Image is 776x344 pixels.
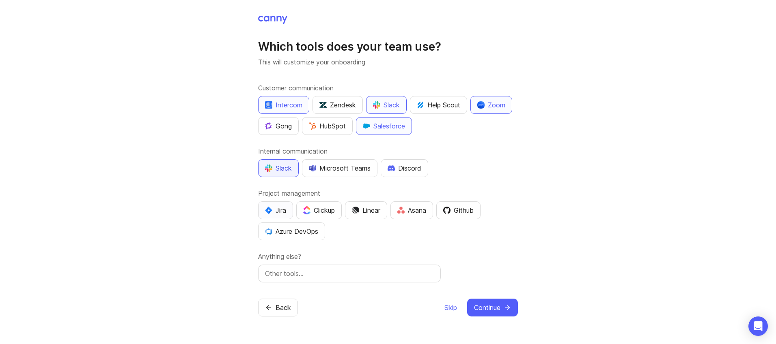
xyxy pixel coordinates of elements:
[363,121,405,131] div: Salesforce
[397,207,405,214] img: Rf5nOJ4Qh9Y9HAAAAAElFTkSuQmCC
[436,201,481,219] button: Github
[265,207,272,214] img: svg+xml;base64,PHN2ZyB4bWxucz0iaHR0cDovL3d3dy53My5vcmcvMjAwMC9zdmciIHZpZXdCb3g9IjAgMCA0MC4zNDMgND...
[366,96,407,114] button: Slack
[309,163,371,173] div: Microsoft Teams
[265,122,272,130] img: qKnp5cUisfhcFQGr1t296B61Fm0WkUVwBZaiVE4uNRmEGBFetJMz8xGrgPHqF1mLDIG816Xx6Jz26AFmkmT0yuOpRCAR7zRpG...
[477,100,505,110] div: Zoom
[313,96,363,114] button: Zendesk
[265,226,318,236] div: Azure DevOps
[258,299,298,316] button: Back
[444,303,457,312] span: Skip
[381,159,428,177] button: Discord
[258,252,518,261] label: Anything else?
[390,201,433,219] button: Asana
[265,165,272,172] img: WIAAAAASUVORK5CYII=
[303,205,335,215] div: Clickup
[265,100,302,110] div: Intercom
[319,101,327,109] img: UniZRqrCPz6BHUWevMzgDJ1FW4xaGg2egd7Chm8uY0Al1hkDyjqDa8Lkk0kDEdqKkBok+T4wfoD0P0o6UMciQ8AAAAASUVORK...
[345,201,387,219] button: Linear
[309,165,316,171] img: D0GypeOpROL5AAAAAElFTkSuQmCC
[276,303,291,312] span: Back
[258,96,309,114] button: Intercom
[302,117,353,135] button: HubSpot
[373,100,400,110] div: Slack
[258,16,287,24] img: Canny Home
[352,205,380,215] div: Linear
[258,159,299,177] button: Slack
[388,165,395,171] img: +iLplPsjzba05dttzK064pds+5E5wZnCVbuGoLvBrYdmEPrXTzGo7zG60bLEREEjvOjaG9Saez5xsOEAbxBwOP6dkea84XY9O...
[265,228,272,235] img: YKcwp4sHBXAAAAAElFTkSuQmCC
[417,100,460,110] div: Help Scout
[258,57,518,67] p: This will customize your onboarding
[397,205,426,215] div: Asana
[356,117,412,135] button: Salesforce
[265,121,292,131] div: Gong
[443,207,451,214] img: 0D3hMmx1Qy4j6AAAAAElFTkSuQmCC
[417,101,424,109] img: kV1LT1TqjqNHPtRK7+FoaplE1qRq1yqhg056Z8K5Oc6xxgIuf0oNQ9LelJqbcyPisAf0C9LDpX5UIuAAAAAElFTkSuQmCC
[258,117,299,135] button: Gong
[388,163,421,173] div: Discord
[470,96,512,114] button: Zoom
[265,163,292,173] div: Slack
[258,222,325,240] button: Azure DevOps
[265,205,286,215] div: Jira
[265,269,434,278] input: Other tools…
[443,205,474,215] div: Github
[303,206,310,214] img: j83v6vj1tgY2AAAAABJRU5ErkJggg==
[477,101,485,109] img: xLHbn3khTPgAAAABJRU5ErkJggg==
[352,207,359,214] img: Dm50RERGQWO2Ei1WzHVviWZlaLVriU9uRN6E+tIr91ebaDbMKKPDpFbssSuEG21dcGXkrKsuOVPwCeFJSFAIOxgiKgL2sFHRe...
[265,101,272,109] img: eRR1duPH6fQxdnSV9IruPjCimau6md0HxlPR81SIPROHX1VjYjAN9a41AAAAAElFTkSuQmCC
[302,159,377,177] button: Microsoft Teams
[467,299,518,316] button: Continue
[474,303,500,312] span: Continue
[309,121,346,131] div: HubSpot
[258,83,518,93] label: Customer communication
[258,201,293,219] button: Jira
[258,39,518,54] h1: Which tools does your team use?
[296,201,342,219] button: Clickup
[373,101,380,109] img: WIAAAAASUVORK5CYII=
[319,100,356,110] div: Zendesk
[748,316,768,336] div: Open Intercom Messenger
[444,299,457,316] button: Skip
[410,96,467,114] button: Help Scout
[309,122,316,130] img: G+3M5qq2es1si5SaumCnMN47tP1CvAZneIVX5dcx+oz+ZLhv4kfP9DwAAAABJRU5ErkJggg==
[258,188,518,198] label: Project management
[363,122,370,130] img: GKxMRLiRsgdWqxrdBeWfGK5kaZ2alx1WifDSa2kSTsK6wyJURKhUuPoQRYzjholVGzT2A2owx2gHwZoyZHHCYJ8YNOAZj3DSg...
[258,146,518,156] label: Internal communication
